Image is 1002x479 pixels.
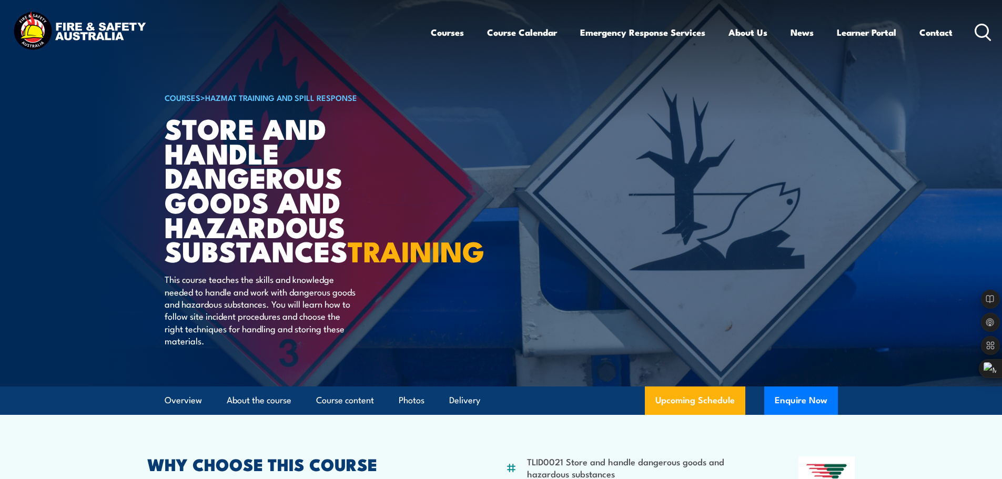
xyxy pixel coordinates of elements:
[348,228,484,272] strong: TRAINING
[791,18,814,46] a: News
[165,273,357,346] p: This course teaches the skills and knowledge needed to handle and work with dangerous goods and h...
[645,386,745,415] a: Upcoming Schedule
[919,18,953,46] a: Contact
[728,18,767,46] a: About Us
[165,386,202,414] a: Overview
[399,386,424,414] a: Photos
[165,116,424,263] h1: Store And Handle Dangerous Goods and Hazardous Substances
[837,18,896,46] a: Learner Portal
[580,18,705,46] a: Emergency Response Services
[165,91,424,104] h6: >
[449,386,480,414] a: Delivery
[147,456,454,471] h2: WHY CHOOSE THIS COURSE
[764,386,838,415] button: Enquire Now
[316,386,374,414] a: Course content
[431,18,464,46] a: Courses
[487,18,557,46] a: Course Calendar
[205,91,357,103] a: HAZMAT Training and Spill Response
[227,386,291,414] a: About the course
[165,91,200,103] a: COURSES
